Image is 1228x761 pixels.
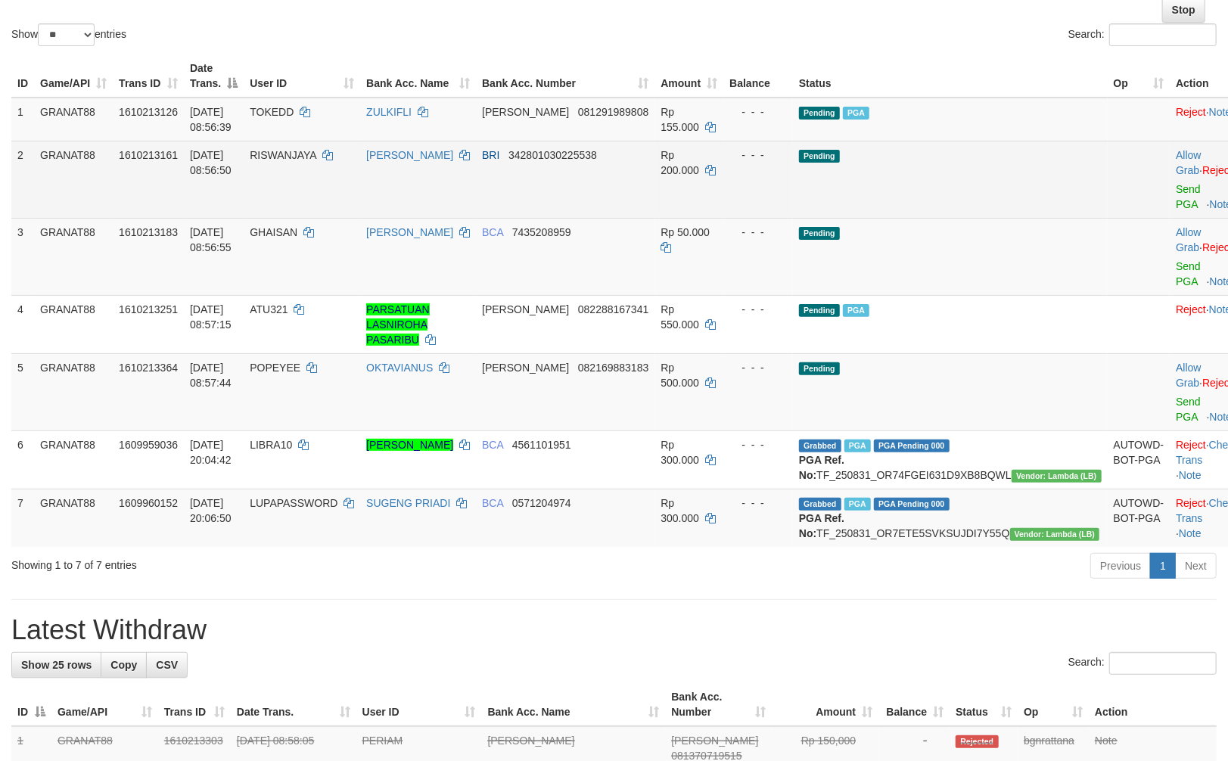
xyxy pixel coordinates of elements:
span: [PERSON_NAME] [671,735,758,747]
th: Bank Acc. Name: activate to sort column ascending [360,54,476,98]
div: - - - [729,225,787,240]
span: Copy 4561101951 to clipboard [512,439,571,451]
span: 1610213183 [119,226,178,238]
span: 1609960152 [119,497,178,509]
td: 6 [11,430,34,489]
td: GRANAT88 [34,430,113,489]
th: Action [1089,683,1217,726]
span: Copy 342801030225538 to clipboard [508,149,597,161]
span: PGA Pending [874,440,950,452]
span: BCA [482,497,503,509]
th: Status [793,54,1108,98]
input: Search: [1109,652,1217,675]
span: Show 25 rows [21,659,92,671]
td: 3 [11,218,34,295]
td: GRANAT88 [34,218,113,295]
span: Pending [799,150,840,163]
span: LIBRA10 [250,439,292,451]
a: OKTAVIANUS [366,362,433,374]
span: Pending [799,304,840,317]
span: · [1176,362,1202,389]
span: Pending [799,362,840,375]
th: Trans ID: activate to sort column ascending [158,683,231,726]
a: Previous [1090,553,1151,579]
th: Trans ID: activate to sort column ascending [113,54,184,98]
span: · [1176,149,1202,176]
a: Show 25 rows [11,652,101,678]
span: Rejected [956,735,998,748]
input: Search: [1109,23,1217,46]
span: Vendor URL: https://dashboard.q2checkout.com/secure [1012,470,1102,483]
span: Rp 50.000 [661,226,710,238]
th: ID [11,54,34,98]
span: Rp 300.000 [661,439,699,466]
a: [PERSON_NAME] [366,439,453,451]
th: Balance: activate to sort column ascending [878,683,950,726]
div: - - - [729,104,787,120]
a: [PERSON_NAME] [366,226,453,238]
label: Show entries [11,23,126,46]
td: 5 [11,353,34,430]
div: - - - [729,360,787,375]
a: Reject [1176,439,1206,451]
a: Allow Grab [1176,226,1201,253]
span: Rp 200.000 [661,149,699,176]
span: [DATE] 08:56:39 [190,106,232,133]
span: 1610213126 [119,106,178,118]
b: PGA Ref. No: [799,454,844,481]
span: Copy 082288167341 to clipboard [578,303,648,315]
span: LUPAPASSWORD [250,497,337,509]
th: Amount: activate to sort column ascending [654,54,723,98]
th: User ID: activate to sort column ascending [356,683,482,726]
th: Game/API: activate to sort column ascending [34,54,113,98]
span: 1610213364 [119,362,178,374]
span: PGA Pending [874,498,950,511]
span: BCA [482,226,503,238]
span: [DATE] 20:04:42 [190,439,232,466]
span: 1610213161 [119,149,178,161]
a: Allow Grab [1176,362,1201,389]
span: GHAISAN [250,226,297,238]
span: CSV [156,659,178,671]
span: BCA [482,439,503,451]
a: PARSATUAN LASNIROHA PASARIBU [366,303,430,346]
a: Reject [1176,303,1206,315]
th: User ID: activate to sort column ascending [244,54,360,98]
span: [DATE] 08:56:50 [190,149,232,176]
a: Send PGA [1176,260,1201,287]
span: [DATE] 08:57:44 [190,362,232,389]
span: [DATE] 20:06:50 [190,497,232,524]
a: Note [1179,469,1202,481]
span: Marked by bgndara [844,440,871,452]
a: SUGENG PRIADI [366,497,450,509]
a: [PERSON_NAME] [366,149,453,161]
td: TF_250831_OR7ETE5SVKSUJDI7Y55Q [793,489,1108,547]
span: [DATE] 08:56:55 [190,226,232,253]
b: PGA Ref. No: [799,512,844,539]
span: Pending [799,227,840,240]
span: Copy [110,659,137,671]
span: Grabbed [799,498,841,511]
th: Game/API: activate to sort column ascending [51,683,158,726]
span: [DATE] 08:57:15 [190,303,232,331]
span: Grabbed [799,440,841,452]
td: GRANAT88 [34,141,113,218]
td: GRANAT88 [34,489,113,547]
td: AUTOWD-BOT-PGA [1108,430,1170,489]
th: Date Trans.: activate to sort column descending [184,54,244,98]
span: POPEYEE [250,362,300,374]
span: ATU321 [250,303,288,315]
span: · [1176,226,1202,253]
th: Date Trans.: activate to sort column ascending [231,683,356,726]
div: - - - [729,302,787,317]
select: Showentries [38,23,95,46]
span: [PERSON_NAME] [482,362,569,374]
td: AUTOWD-BOT-PGA [1108,489,1170,547]
th: Amount: activate to sort column ascending [772,683,878,726]
span: Marked by bgnrattana [843,304,869,317]
td: GRANAT88 [34,98,113,141]
span: RISWANJAYA [250,149,316,161]
a: Note [1179,527,1202,539]
th: Bank Acc. Number: activate to sort column ascending [476,54,654,98]
th: Bank Acc. Name: activate to sort column ascending [482,683,666,726]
